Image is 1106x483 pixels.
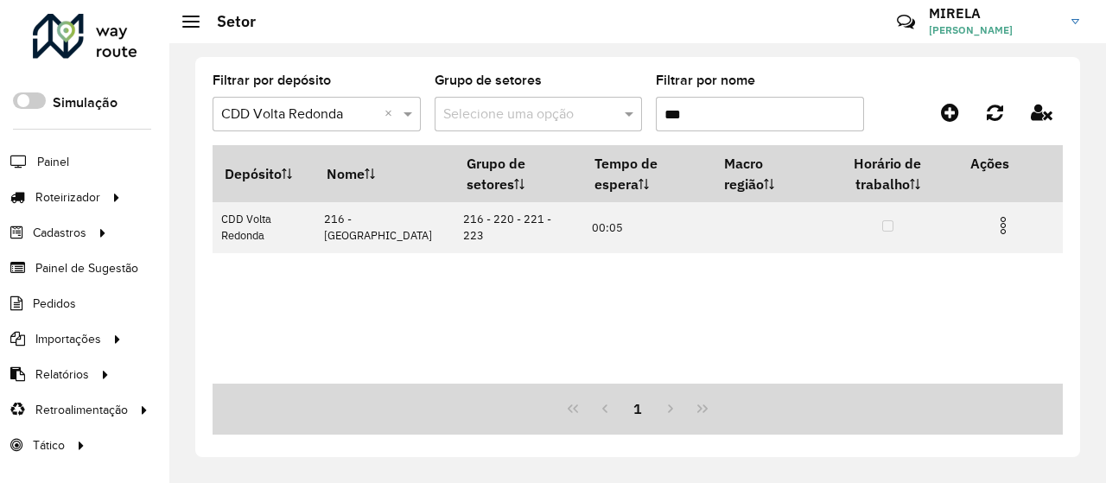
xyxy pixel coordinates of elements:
[213,145,315,202] th: Depósito
[583,202,713,253] td: 00:05
[35,330,101,348] span: Importações
[33,436,65,454] span: Tático
[315,145,454,202] th: Nome
[817,145,958,202] th: Horário de trabalho
[929,5,1058,22] h3: MIRELA
[583,145,713,202] th: Tempo de espera
[213,70,331,91] label: Filtrar por depósito
[35,401,128,419] span: Retroalimentação
[37,153,69,171] span: Painel
[33,224,86,242] span: Cadastros
[454,145,583,202] th: Grupo de setores
[958,145,1062,181] th: Ações
[53,92,118,113] label: Simulação
[213,202,315,253] td: CDD Volta Redonda
[656,70,755,91] label: Filtrar por nome
[200,12,256,31] h2: Setor
[929,22,1058,38] span: [PERSON_NAME]
[454,202,583,253] td: 216 - 220 - 221 - 223
[35,259,138,277] span: Painel de Sugestão
[621,392,654,425] button: 1
[435,70,542,91] label: Grupo de setores
[33,295,76,313] span: Pedidos
[712,145,817,202] th: Macro região
[35,365,89,384] span: Relatórios
[35,188,100,207] span: Roteirizador
[315,202,454,253] td: 216 - [GEOGRAPHIC_DATA]
[385,104,399,124] span: Clear all
[887,3,925,41] a: Contato Rápido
